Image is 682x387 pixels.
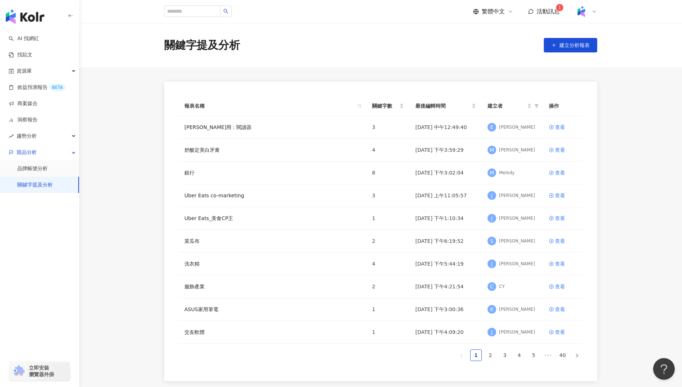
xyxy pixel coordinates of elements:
[410,298,482,321] td: [DATE] 下午3:00:36
[410,116,482,139] td: [DATE] 中午12:49:40
[366,139,410,162] td: 4
[9,100,38,107] a: 商案媒合
[485,349,496,361] li: 2
[410,275,482,298] td: [DATE] 下午4:21:54
[528,350,539,361] a: 5
[555,192,565,199] div: 查看
[542,349,554,361] span: •••
[410,253,482,275] td: [DATE] 下午5:44:19
[555,328,565,336] div: 查看
[366,253,410,275] td: 4
[574,5,588,18] img: Kolr%20app%20icon%20%281%29.png
[366,298,410,321] td: 1
[223,9,228,14] span: search
[555,283,565,291] div: 查看
[164,38,240,53] div: 關鍵字提及分析
[491,192,493,199] span: J
[491,214,493,222] span: J
[499,349,511,361] li: 3
[499,238,535,244] div: [PERSON_NAME]
[17,63,32,79] span: 資源庫
[410,139,482,162] td: [DATE] 下午3:59:29
[482,8,505,16] span: 繁體中文
[17,144,37,160] span: 競品分析
[571,349,583,361] li: Next Page
[184,328,205,336] a: 交友軟體
[555,214,565,222] div: 查看
[184,146,220,154] a: 舒酸定美白牙膏
[184,283,205,291] a: 服飾產業
[549,283,577,291] a: 查看
[555,260,565,268] div: 查看
[184,260,200,268] a: 洗衣精
[9,116,38,124] a: 洞察報告
[17,165,48,172] a: 品牌帳號分析
[499,284,505,290] div: CY
[549,192,577,199] a: 查看
[415,102,470,110] span: 最後編輯時間
[556,4,563,11] sup: 1
[575,353,579,358] span: right
[366,162,410,184] td: 8
[490,169,494,177] span: M
[491,260,493,268] span: J
[549,214,577,222] a: 查看
[549,260,577,268] a: 查看
[490,283,494,291] span: C
[459,353,464,358] span: left
[555,305,565,313] div: 查看
[499,306,535,313] div: [PERSON_NAME]
[184,305,218,313] a: ASUS家用筆電
[366,321,410,344] td: 1
[358,104,362,108] span: search
[12,365,26,377] img: chrome extension
[533,100,540,111] span: filter
[410,184,482,207] td: [DATE] 上午11:05:57
[555,169,565,177] div: 查看
[366,116,410,139] td: 3
[490,237,494,245] span: S
[366,275,410,298] td: 2
[653,358,675,380] iframe: Help Scout Beacon - Open
[184,237,200,245] a: 菜瓜布
[549,123,577,131] a: 查看
[456,349,467,361] button: left
[17,181,53,189] a: 關鍵字提及分析
[29,365,54,378] span: 立即安裝 瀏覽器外掛
[557,350,568,361] a: 40
[534,104,539,108] span: filter
[9,51,32,59] a: 找貼文
[410,207,482,230] td: [DATE] 下午1:10:34
[559,42,590,48] span: 建立分析報表
[555,123,565,131] div: 查看
[490,146,494,154] span: M
[542,349,554,361] li: Next 5 Pages
[184,102,355,110] span: 報表名稱
[499,124,535,130] div: [PERSON_NAME]
[499,193,535,199] div: [PERSON_NAME]
[499,215,535,222] div: [PERSON_NAME]
[184,192,244,199] a: Uber Eats co-marketing
[571,349,583,361] button: right
[410,321,482,344] td: [DATE] 下午4:09:20
[555,237,565,245] div: 查看
[485,350,496,361] a: 2
[6,9,44,24] img: logo
[499,350,510,361] a: 3
[549,146,577,154] a: 查看
[513,349,525,361] li: 4
[184,123,252,131] a: [PERSON_NAME]用：閱讀器
[410,230,482,253] td: [DATE] 下午6:19:52
[372,102,398,110] span: 關鍵字數
[491,328,493,336] span: J
[184,214,233,222] a: Uber Eats_美食CP王
[543,96,583,116] th: 操作
[9,35,39,42] a: searchAI 找網紅
[184,169,194,177] a: 銀行
[410,162,482,184] td: [DATE] 下午3:02:04
[499,261,535,267] div: [PERSON_NAME]
[557,349,568,361] li: 40
[537,8,560,15] span: 活動訊息
[499,329,535,335] div: [PERSON_NAME]
[456,349,467,361] li: Previous Page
